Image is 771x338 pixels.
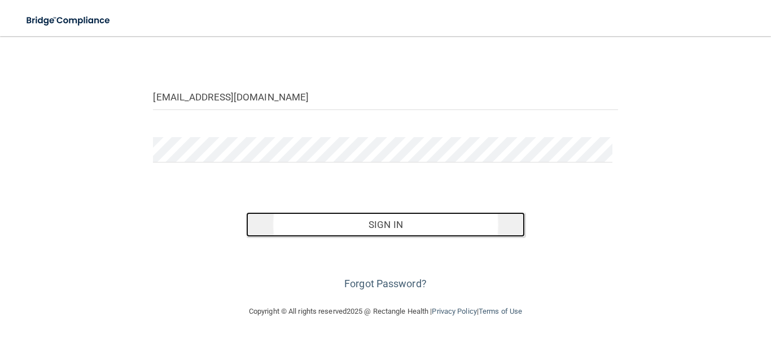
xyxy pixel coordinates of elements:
img: bridge_compliance_login_screen.278c3ca4.svg [17,9,121,32]
button: Sign In [246,212,525,237]
a: Terms of Use [479,307,522,315]
a: Privacy Policy [432,307,476,315]
div: Copyright © All rights reserved 2025 @ Rectangle Health | | [179,293,592,330]
a: Forgot Password? [344,278,427,289]
input: Email [153,85,617,110]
